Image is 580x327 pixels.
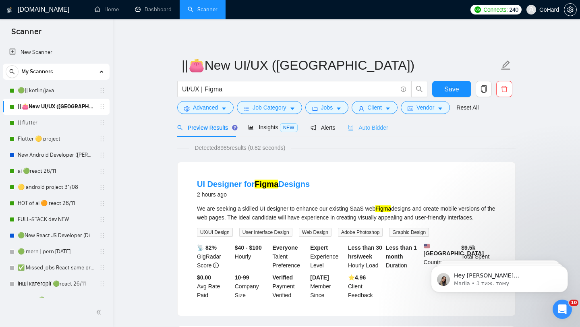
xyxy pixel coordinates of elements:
[310,274,329,281] b: [DATE]
[501,60,511,70] span: edit
[564,6,576,13] span: setting
[197,274,211,281] b: $0.00
[18,260,94,276] a: ✅ Missed jobs React same project 23/08
[310,244,328,251] b: Expert
[233,243,271,270] div: Hourly
[412,85,427,93] span: search
[311,125,316,130] span: notification
[309,273,346,300] div: Member Since
[305,101,349,114] button: folderJobscaret-down
[135,6,172,13] a: dashboardDashboard
[416,103,434,112] span: Vendor
[311,124,336,131] span: Alerts
[299,228,331,237] span: Web Design
[99,281,106,287] span: holder
[5,26,48,43] span: Scanner
[346,273,384,300] div: Client Feedback
[255,180,278,188] mark: Figma
[564,3,577,16] button: setting
[99,87,106,94] span: holder
[197,204,496,222] div: We are seeking a skilled UI designer to enhance our existing SaaS web designs and create mobile v...
[273,244,298,251] b: Everyone
[18,211,94,228] a: FULL-STACK dev NEW
[496,81,512,97] button: delete
[510,5,518,14] span: 240
[411,81,427,97] button: search
[352,101,398,114] button: userClientcaret-down
[280,123,298,132] span: NEW
[248,124,297,130] span: Insights
[367,103,382,112] span: Client
[197,244,217,251] b: 📡 82%
[231,124,238,131] div: Tooltip anchor
[99,248,106,255] span: holder
[497,85,512,93] span: delete
[348,125,354,130] span: robot
[460,243,497,270] div: Total Spent
[253,103,286,112] span: Job Category
[312,106,318,112] span: folder
[182,55,499,75] input: Scanner name...
[18,83,94,99] a: 🟢|| kotlin/java
[99,265,106,271] span: holder
[99,152,106,158] span: holder
[386,244,417,260] b: Less than 1 month
[290,106,295,112] span: caret-down
[18,179,94,195] a: 🟡 android project 31/08
[177,125,183,130] span: search
[18,195,94,211] a: HOT of ai 🟠 react 26/11
[408,106,413,112] span: idcard
[476,85,491,93] span: copy
[6,69,18,75] span: search
[483,5,507,14] span: Connects:
[239,228,292,237] span: User Interface Design
[233,273,271,300] div: Company Size
[18,131,94,147] a: Flutter 🟡 project
[348,244,382,260] b: Less than 30 hrs/week
[564,6,577,13] a: setting
[35,31,139,38] p: Message from Mariia, sent 3 тиж. тому
[401,87,406,92] span: info-circle
[309,243,346,270] div: Experience Level
[338,228,383,237] span: Adobe Photoshop
[189,143,291,152] span: Detected 8985 results (0.82 seconds)
[99,103,106,110] span: holder
[248,124,254,130] span: area-chart
[9,44,103,60] a: New Scanner
[195,243,233,270] div: GigRadar Score
[3,44,110,60] li: New Scanner
[358,106,364,112] span: user
[461,244,475,251] b: $ 9.5k
[197,190,310,199] div: 2 hours ago
[385,106,391,112] span: caret-down
[569,300,578,306] span: 10
[95,6,119,13] a: homeHome
[401,101,450,114] button: idcardVendorcaret-down
[553,300,572,319] iframe: Intercom live chat
[177,101,234,114] button: settingAdvancedcaret-down
[384,243,422,270] div: Duration
[184,106,190,112] span: setting
[18,99,94,115] a: ||👛New UI/UX ([GEOGRAPHIC_DATA])
[21,64,53,80] span: My Scanners
[422,243,460,270] div: Country
[437,106,443,112] span: caret-down
[197,180,310,188] a: UI Designer forFigmaDesigns
[193,103,218,112] span: Advanced
[99,136,106,142] span: holder
[348,124,388,131] span: Auto Bidder
[348,274,366,281] b: ⭐️ 4.96
[456,103,478,112] a: Reset All
[389,228,429,237] span: Graphic Design
[476,81,492,97] button: copy
[18,115,94,131] a: || flutter
[321,103,333,112] span: Jobs
[237,101,302,114] button: barsJob Categorycaret-down
[195,273,233,300] div: Avg Rate Paid
[182,84,397,94] input: Search Freelance Jobs...
[444,84,459,94] span: Save
[235,274,249,281] b: 10-99
[99,168,106,174] span: holder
